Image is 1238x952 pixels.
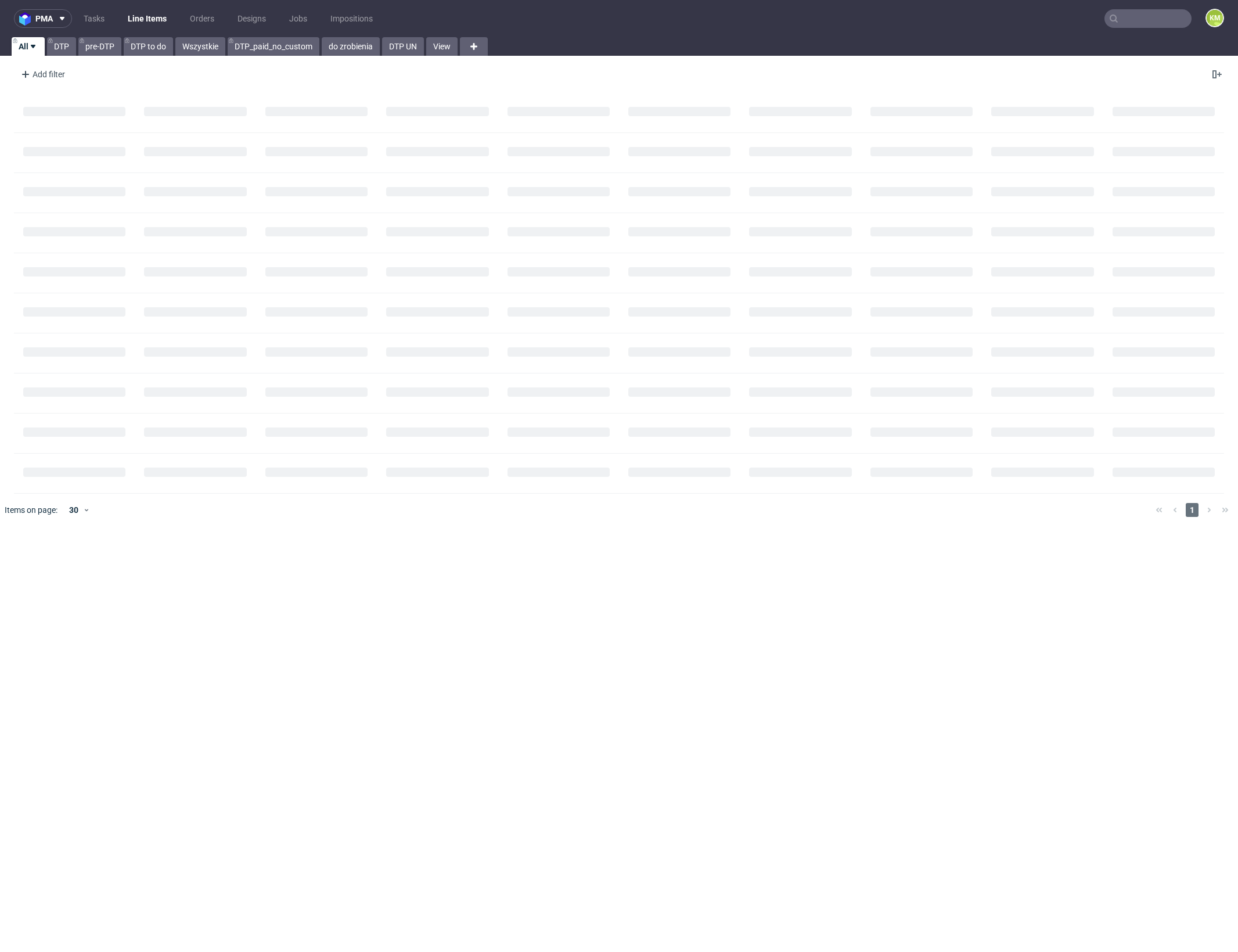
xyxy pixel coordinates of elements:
a: View [426,37,458,56]
img: logo [19,12,35,26]
a: Orders [183,9,221,28]
div: 30 [62,502,83,518]
a: Designs [231,9,273,28]
a: pre-DTP [78,37,121,56]
a: DTP to do [124,37,173,56]
a: DTP_paid_no_custom [228,37,319,56]
a: Line Items [121,9,174,28]
a: Jobs [282,9,314,28]
span: Items on page: [5,504,57,516]
span: pma [35,15,53,23]
figcaption: KM [1207,10,1223,26]
a: Wszystkie [175,37,225,56]
a: All [12,37,45,56]
a: Tasks [77,9,111,28]
span: 1 [1186,503,1199,517]
button: pma [14,9,72,28]
a: DTP UN [382,37,424,56]
a: DTP [47,37,76,56]
div: Add filter [16,65,67,84]
a: Impositions [323,9,380,28]
a: do zrobienia [322,37,380,56]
